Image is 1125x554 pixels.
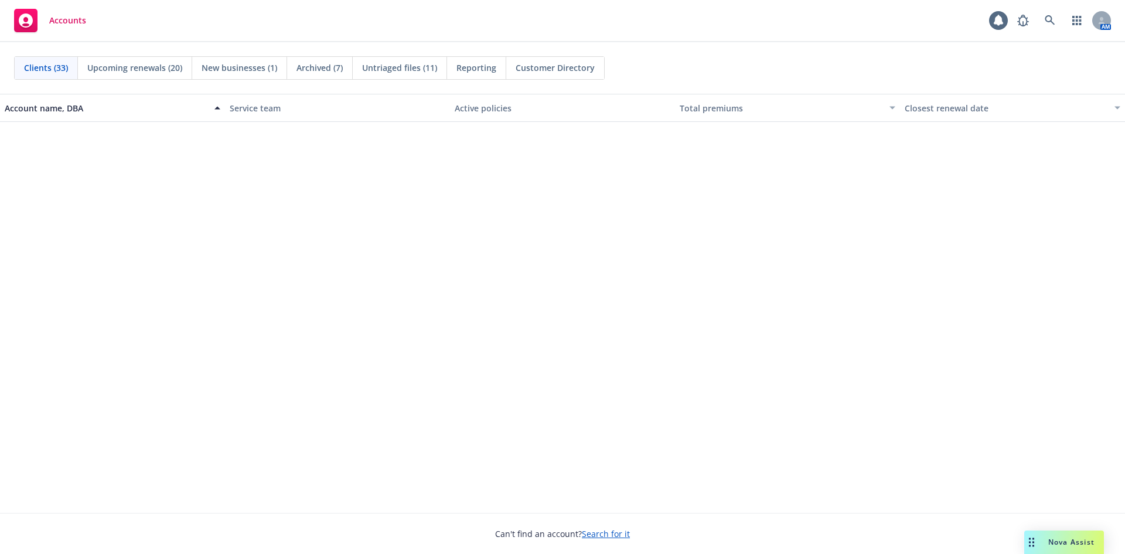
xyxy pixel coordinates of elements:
[675,94,900,122] button: Total premiums
[5,102,207,114] div: Account name, DBA
[202,62,277,74] span: New businesses (1)
[362,62,437,74] span: Untriaged files (11)
[225,94,450,122] button: Service team
[230,102,445,114] div: Service team
[582,528,630,539] a: Search for it
[24,62,68,74] span: Clients (33)
[87,62,182,74] span: Upcoming renewals (20)
[495,528,630,540] span: Can't find an account?
[1048,537,1095,547] span: Nova Assist
[49,16,86,25] span: Accounts
[905,102,1107,114] div: Closest renewal date
[296,62,343,74] span: Archived (7)
[9,4,91,37] a: Accounts
[516,62,595,74] span: Customer Directory
[456,62,496,74] span: Reporting
[900,94,1125,122] button: Closest renewal date
[1024,531,1104,554] button: Nova Assist
[1038,9,1062,32] a: Search
[1065,9,1089,32] a: Switch app
[450,94,675,122] button: Active policies
[680,102,882,114] div: Total premiums
[455,102,670,114] div: Active policies
[1011,9,1035,32] a: Report a Bug
[1024,531,1039,554] div: Drag to move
